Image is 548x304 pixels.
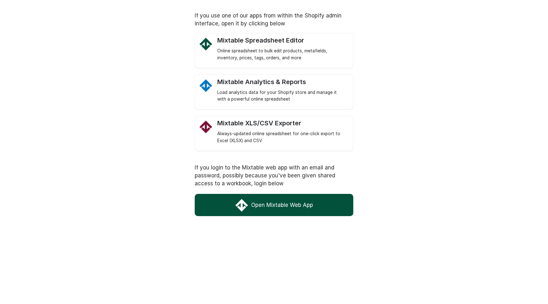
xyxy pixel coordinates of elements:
[199,121,212,133] img: Mixtable Excel and CSV Exporter app Logo
[195,194,353,216] a: Open Mixtable Web App
[217,36,347,62] a: Mixtable Spreadsheet Editor Logo Mixtable Spreadsheet Editor Online spreadsheet to bulk edit prod...
[217,48,347,62] div: Online spreadsheet to bulk edit products, metafields, inventory, prices, tags, orders, and more
[195,12,353,28] p: If you use one of our apps from within the Shopify admin interface, open it by clicking below
[217,119,347,144] a: Mixtable Excel and CSV Exporter app Logo Mixtable XLS/CSV Exporter Always-updated online spreadsh...
[217,130,347,144] div: Always-updated online spreadsheet for one-click export to Excel (XLSX) and CSV
[199,38,212,50] img: Mixtable Spreadsheet Editor Logo
[217,36,347,44] div: Mixtable Spreadsheet Editor
[217,78,347,103] a: Mixtable Analytics Mixtable Analytics & Reports Load analytics data for your Shopify store and ma...
[217,119,347,127] div: Mixtable XLS/CSV Exporter
[195,164,353,188] p: If you login to the Mixtable web app with an email and password, possibly because you've been giv...
[217,78,347,86] div: Mixtable Analytics & Reports
[235,199,248,212] img: Mixtable Web App
[199,79,212,92] img: Mixtable Analytics
[217,89,347,103] div: Load analytics data for your Shopify store and manage it with a powerful online spreadsheet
